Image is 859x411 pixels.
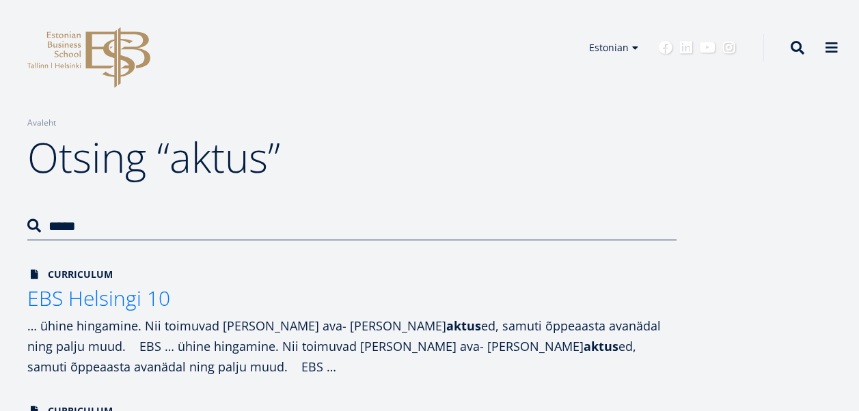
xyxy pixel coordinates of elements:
[27,268,113,281] span: Curriculum
[446,317,481,334] strong: aktus
[27,315,677,377] div: … ühine hingamine. Nii toimuvad [PERSON_NAME] ava- [PERSON_NAME] ed, samuti õppeaasta avanädal ni...
[679,41,693,55] a: Linkedin
[659,41,672,55] a: Facebook
[27,284,170,312] span: EBS Helsingi 10
[27,116,56,130] a: Avaleht
[27,130,677,184] h1: Otsing “aktus”
[722,41,736,55] a: Instagram
[700,41,715,55] a: Youtube
[584,338,618,354] strong: aktus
